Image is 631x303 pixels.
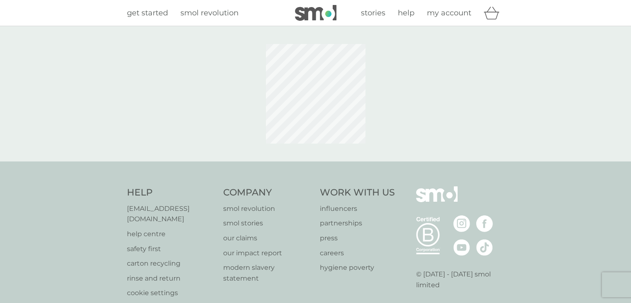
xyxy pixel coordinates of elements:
[416,269,504,290] p: © [DATE] - [DATE] smol limited
[127,273,215,284] a: rinse and return
[180,8,239,17] span: smol revolution
[127,288,215,298] a: cookie settings
[416,186,458,215] img: smol
[320,186,395,199] h4: Work With Us
[453,215,470,232] img: visit the smol Instagram page
[127,244,215,254] a: safety first
[223,186,312,199] h4: Company
[398,8,414,17] span: help
[361,7,385,19] a: stories
[295,5,336,21] img: smol
[320,218,395,229] a: partnerships
[223,218,312,229] a: smol stories
[484,5,504,21] div: basket
[127,7,168,19] a: get started
[223,248,312,259] a: our impact report
[427,8,471,17] span: my account
[453,239,470,256] img: visit the smol Youtube page
[127,203,215,225] a: [EMAIL_ADDRESS][DOMAIN_NAME]
[427,7,471,19] a: my account
[320,233,395,244] a: press
[180,7,239,19] a: smol revolution
[320,248,395,259] a: careers
[223,233,312,244] a: our claims
[361,8,385,17] span: stories
[127,8,168,17] span: get started
[127,229,215,239] a: help centre
[223,262,312,283] a: modern slavery statement
[127,258,215,269] a: carton recycling
[320,262,395,273] a: hygiene poverty
[127,186,215,199] h4: Help
[476,215,493,232] img: visit the smol Facebook page
[223,203,312,214] a: smol revolution
[398,7,414,19] a: help
[476,239,493,256] img: visit the smol Tiktok page
[320,203,395,214] a: influencers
